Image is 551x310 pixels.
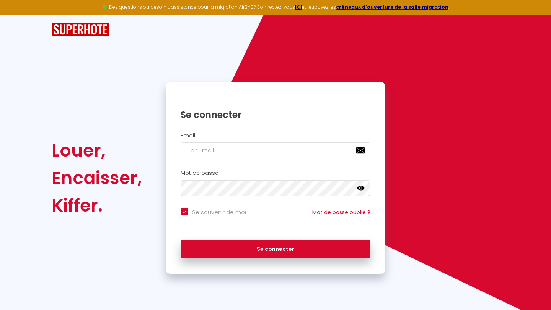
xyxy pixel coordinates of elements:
[336,4,448,10] a: créneaux d'ouverture de la salle migration
[295,4,302,10] a: ICI
[6,3,29,26] button: Ouvrir le widget de chat LiveChat
[312,208,370,216] a: Mot de passe oublié ?
[181,170,370,176] h2: Mot de passe
[181,132,370,139] h2: Email
[52,192,142,219] div: Kiffer.
[52,164,142,192] div: Encaisser,
[181,142,370,158] input: Ton Email
[52,23,109,37] img: SuperHote logo
[181,240,370,259] button: Se connecter
[181,109,370,121] h1: Se connecter
[52,137,142,164] div: Louer,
